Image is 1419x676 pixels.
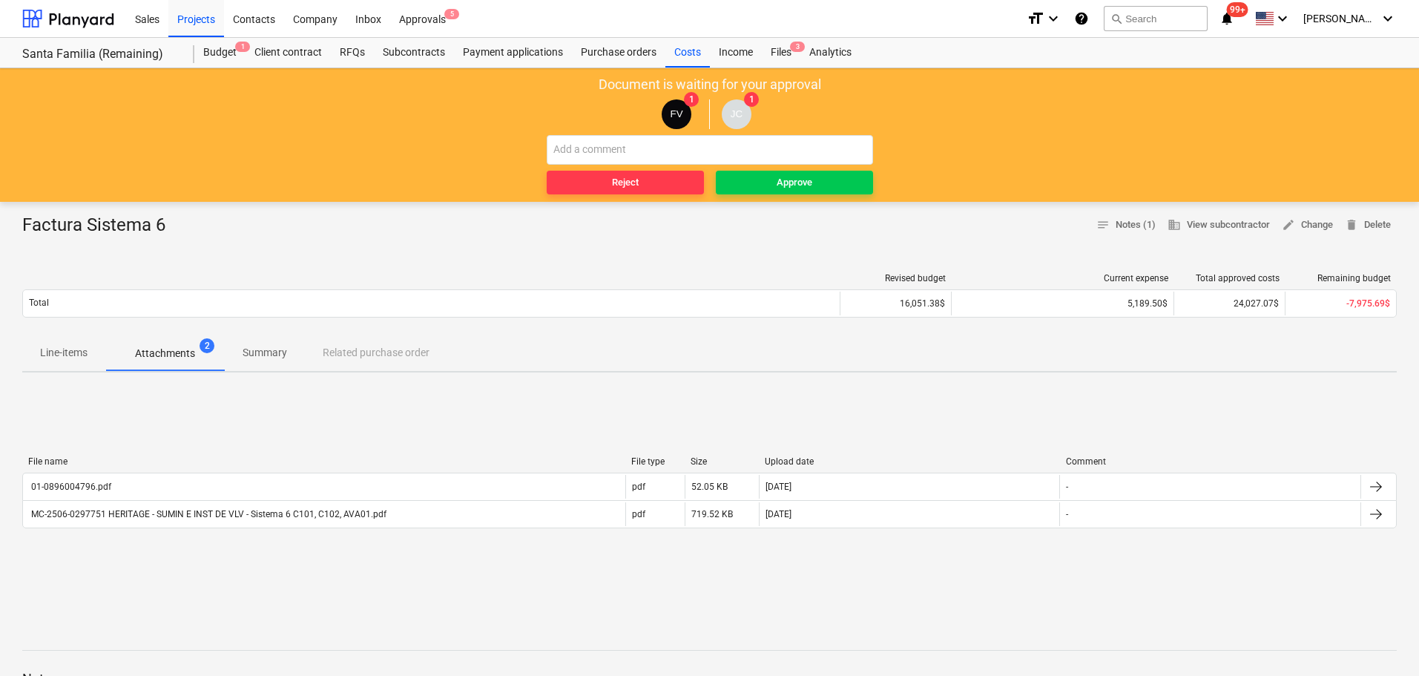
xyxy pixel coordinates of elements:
div: [DATE] [766,482,791,492]
div: MC-2506-0297751 HERITAGE - SUMIN E INST DE VLV - Sistema 6 C101, C102, AVA01.pdf [29,509,386,519]
div: File name [28,456,619,467]
div: 5,189.50$ [958,298,1168,309]
span: FV [670,108,682,119]
div: 01-0896004796.pdf [29,482,111,492]
p: Document is waiting for your approval [599,76,821,93]
div: - [1066,509,1068,519]
div: 719.52 KB [691,509,733,519]
div: Approve [777,174,812,191]
span: 1 [235,42,250,52]
span: 5 [444,9,459,19]
a: Budget1 [194,38,246,68]
i: notifications [1219,10,1234,27]
div: Javier Cattan [722,99,751,129]
div: 52.05 KB [691,482,728,492]
span: Change [1282,217,1333,234]
span: notes [1096,218,1110,232]
span: Delete [1345,217,1391,234]
button: Delete [1339,214,1397,237]
div: Remaining budget [1291,273,1391,283]
a: Client contract [246,38,331,68]
div: Factura Sistema 6 [22,214,177,237]
span: [PERSON_NAME] [1303,13,1377,24]
div: Size [691,456,753,467]
div: Santa Familia (Remaining) [22,47,177,62]
div: Files [762,38,800,68]
a: Files3 [762,38,800,68]
a: Subcontracts [374,38,454,68]
div: Total approved costs [1180,273,1280,283]
span: business [1168,218,1181,232]
div: Revised budget [846,273,946,283]
a: Income [710,38,762,68]
button: View subcontractor [1162,214,1276,237]
div: - [1066,482,1068,492]
span: View subcontractor [1168,217,1270,234]
div: pdf [632,482,645,492]
div: 16,051.38$ [840,292,951,315]
p: Line-items [40,345,88,361]
button: Search [1104,6,1208,31]
div: Reject [612,174,639,191]
div: [DATE] [766,509,791,519]
input: Add a comment [547,135,873,165]
div: Budget [194,38,246,68]
a: Purchase orders [572,38,665,68]
i: format_size [1027,10,1044,27]
span: Notes (1) [1096,217,1156,234]
span: 1 [684,92,699,107]
div: Upload date [765,456,1054,467]
iframe: Chat Widget [1345,605,1419,676]
button: Notes (1) [1090,214,1162,237]
span: edit [1282,218,1295,232]
span: 3 [790,42,805,52]
span: 1 [744,92,759,107]
i: keyboard_arrow_down [1044,10,1062,27]
button: Reject [547,171,704,194]
button: Approve [716,171,873,194]
div: Comment [1066,456,1355,467]
a: Payment applications [454,38,572,68]
div: pdf [632,509,645,519]
span: -7,975.69$ [1346,298,1390,309]
p: Total [29,297,49,309]
div: 24,027.07$ [1173,292,1285,315]
span: JC [731,108,743,119]
p: Attachments [135,346,195,361]
span: search [1110,13,1122,24]
span: delete [1345,218,1358,232]
i: keyboard_arrow_down [1274,10,1291,27]
i: keyboard_arrow_down [1379,10,1397,27]
span: 2 [200,338,214,353]
span: 99+ [1227,2,1248,17]
a: RFQs [331,38,374,68]
i: Knowledge base [1074,10,1089,27]
a: Analytics [800,38,860,68]
p: Summary [243,345,287,361]
div: Fernando Vanegas [662,99,691,129]
div: Current expense [958,273,1168,283]
button: Change [1276,214,1339,237]
a: Costs [665,38,710,68]
div: File type [631,456,679,467]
